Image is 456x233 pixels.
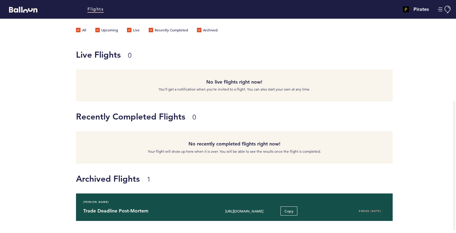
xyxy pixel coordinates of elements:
h1: Live Flights [76,49,388,61]
label: Upcoming [95,28,118,34]
p: Your flight will show up here when it is over. You will be able to see the results once the fligh... [81,148,388,155]
button: Copy [280,206,297,215]
a: Flights [87,6,103,13]
p: You’ll get a notification when you’re invited to a flight. You can also start your own at any time. [81,86,388,92]
h1: Recently Completed Flights [76,110,388,123]
label: Archived [197,28,217,34]
label: All [76,28,86,34]
h4: No live flights right now! [81,78,388,86]
small: 1 [147,175,150,184]
h1: Archived Flights [76,173,451,185]
button: Manage Account [438,6,451,13]
svg: Balloon [9,7,37,13]
label: Live [127,28,140,34]
span: Ended [DATE] [359,209,381,212]
h4: Trade Deadline Post-Mortem [83,207,204,215]
h4: Pirates [413,6,429,13]
h4: No recently completed flights right now! [81,140,388,148]
label: Recently Completed [149,28,188,34]
span: Copy [284,209,293,213]
small: 0 [192,113,196,121]
span: [PERSON_NAME] [83,199,109,205]
small: 0 [128,51,131,59]
a: Balloon [5,6,37,12]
